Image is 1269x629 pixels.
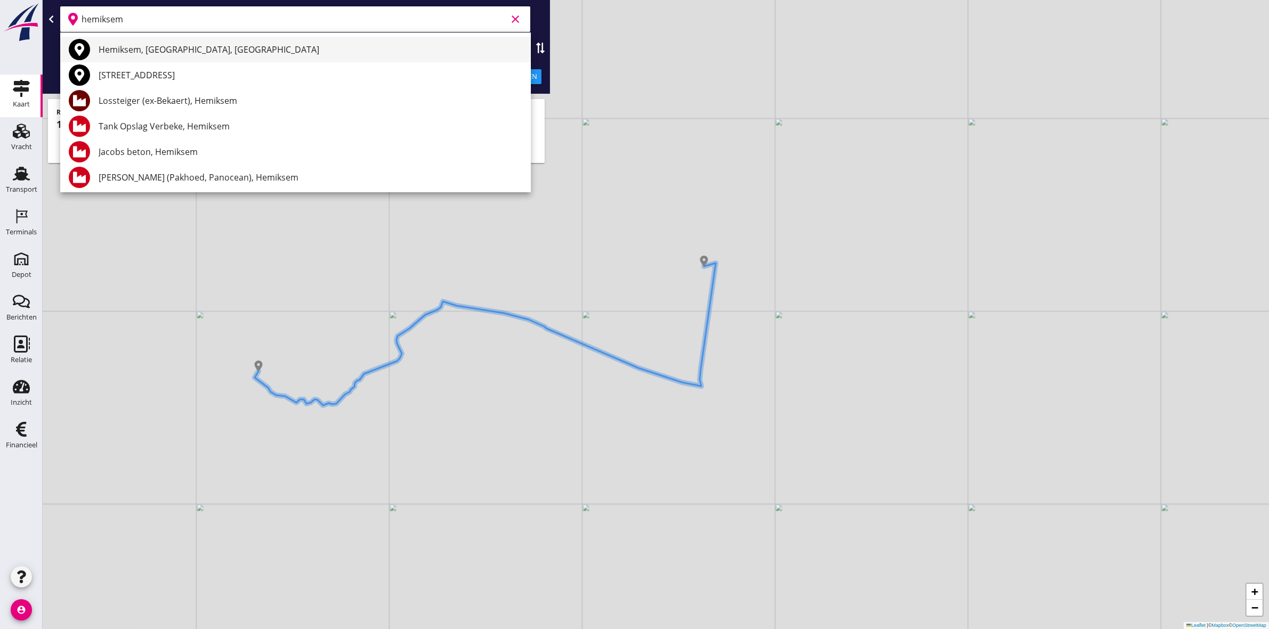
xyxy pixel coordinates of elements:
div: Berichten [6,314,37,321]
div: Tank Opslag Verbeke, Hemiksem [99,120,522,133]
div: Jacobs beton, Hemiksem [99,145,522,158]
strong: 14 [56,118,67,130]
a: Zoom out [1247,600,1263,616]
div: Hemiksem, [GEOGRAPHIC_DATA], [GEOGRAPHIC_DATA] [99,43,522,56]
div: Lossteiger (ex-Bekaert), Hemiksem [99,94,522,107]
i: clear [509,13,522,26]
strong: Route type [56,108,91,117]
span: − [1251,601,1258,614]
div: Terminals [6,228,37,235]
i: account_circle [11,599,32,620]
div: uur (86 km) [56,117,536,132]
span: | [1207,623,1208,628]
div: Inzicht [11,399,32,406]
img: Marker [699,256,709,266]
a: Mapbox [1212,623,1229,628]
img: logo-small.a267ee39.svg [2,3,41,42]
a: Zoom in [1247,584,1263,600]
input: Vertrekpunt [82,11,507,28]
div: Kaart [13,101,30,108]
div: [PERSON_NAME] (Pakhoed, Panocean), Hemiksem [99,171,522,184]
div: Relatie [11,356,32,363]
div: Transport [6,186,37,193]
div: [STREET_ADDRESS] [99,69,522,81]
div: © © [1184,622,1269,629]
a: Leaflet [1186,623,1206,628]
img: Marker [253,361,264,371]
span: + [1251,585,1258,598]
div: Financieel [6,442,37,448]
a: OpenStreetMap [1232,623,1266,628]
div: Vracht [11,143,32,150]
div: Depot [12,271,31,278]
